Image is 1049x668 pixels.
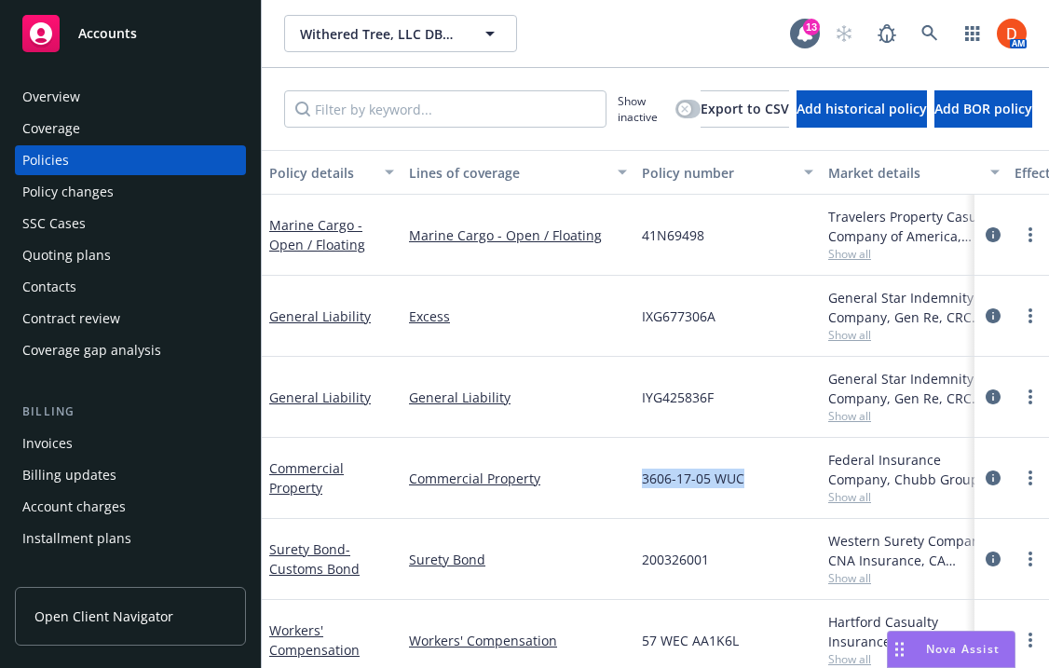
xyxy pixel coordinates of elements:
[284,15,517,52] button: Withered Tree, LLC DBA Craft and Flow
[409,163,606,183] div: Lines of coverage
[409,631,627,650] a: Workers' Compensation
[887,631,1015,668] button: Nova Assist
[954,15,991,52] a: Switch app
[262,150,402,195] button: Policy details
[642,163,793,183] div: Policy number
[300,24,461,44] span: Withered Tree, LLC DBA Craft and Flow
[22,524,131,553] div: Installment plans
[642,307,715,326] span: IXG677306A
[828,369,1000,408] div: General Star Indemnity Company, Gen Re, CRC Group
[409,225,627,245] a: Marine Cargo - Open / Floating
[997,19,1027,48] img: photo
[22,335,161,365] div: Coverage gap analysis
[284,90,606,128] input: Filter by keyword...
[934,90,1032,128] button: Add BOR policy
[15,524,246,553] a: Installment plans
[1019,224,1042,246] a: more
[269,163,374,183] div: Policy details
[1019,548,1042,570] a: more
[642,631,739,650] span: 57 WEC AA1K6L
[15,209,246,239] a: SSC Cases
[15,145,246,175] a: Policies
[22,240,111,270] div: Quoting plans
[642,225,704,245] span: 41N69498
[22,272,76,302] div: Contacts
[22,429,73,458] div: Invoices
[825,15,863,52] a: Start snowing
[982,224,1004,246] a: circleInformation
[934,100,1032,117] span: Add BOR policy
[22,209,86,239] div: SSC Cases
[15,240,246,270] a: Quoting plans
[982,386,1004,408] a: circleInformation
[15,402,246,421] div: Billing
[409,307,627,326] a: Excess
[828,570,1000,586] span: Show all
[15,177,246,207] a: Policy changes
[982,548,1004,570] a: circleInformation
[15,335,246,365] a: Coverage gap analysis
[15,429,246,458] a: Invoices
[402,150,634,195] button: Lines of coverage
[15,304,246,334] a: Contract review
[22,145,69,175] div: Policies
[78,26,137,41] span: Accounts
[1019,305,1042,327] a: more
[828,246,1000,262] span: Show all
[828,450,1000,489] div: Federal Insurance Company, Chubb Group
[821,150,1007,195] button: Market details
[409,388,627,407] a: General Liability
[642,550,709,569] span: 200326001
[618,93,668,125] span: Show inactive
[15,7,246,60] a: Accounts
[34,607,173,626] span: Open Client Navigator
[409,469,627,488] a: Commercial Property
[15,114,246,143] a: Coverage
[22,177,114,207] div: Policy changes
[797,90,927,128] button: Add historical policy
[828,163,979,183] div: Market details
[701,90,789,128] button: Export to CSV
[15,82,246,112] a: Overview
[982,629,1004,651] a: circleInformation
[797,100,927,117] span: Add historical policy
[828,288,1000,327] div: General Star Indemnity Company, Gen Re, CRC Group
[828,531,1000,570] div: Western Surety Company, CNA Insurance, CA [PERSON_NAME] & Company Inc
[642,469,744,488] span: 3606-17-05 WUC
[269,540,360,578] a: Surety Bond
[701,100,789,117] span: Export to CSV
[828,207,1000,246] div: Travelers Property Casualty Company of America, Travelers Insurance
[982,305,1004,327] a: circleInformation
[22,460,116,490] div: Billing updates
[409,550,627,569] a: Surety Bond
[803,19,820,35] div: 13
[642,388,714,407] span: IYG425836F
[828,489,1000,505] span: Show all
[828,327,1000,343] span: Show all
[269,459,344,497] a: Commercial Property
[22,304,120,334] div: Contract review
[926,641,1000,657] span: Nova Assist
[22,82,80,112] div: Overview
[828,408,1000,424] span: Show all
[15,492,246,522] a: Account charges
[1019,467,1042,489] a: more
[828,651,1000,667] span: Show all
[828,612,1000,651] div: Hartford Casualty Insurance Company, Hartford Insurance Group
[1019,629,1042,651] a: more
[22,492,126,522] div: Account charges
[15,272,246,302] a: Contacts
[15,460,246,490] a: Billing updates
[269,621,360,659] a: Workers' Compensation
[22,114,80,143] div: Coverage
[888,632,911,667] div: Drag to move
[1019,386,1042,408] a: more
[982,467,1004,489] a: circleInformation
[868,15,906,52] a: Report a Bug
[269,307,371,325] a: General Liability
[269,216,365,253] a: Marine Cargo - Open / Floating
[911,15,948,52] a: Search
[269,389,371,406] a: General Liability
[634,150,821,195] button: Policy number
